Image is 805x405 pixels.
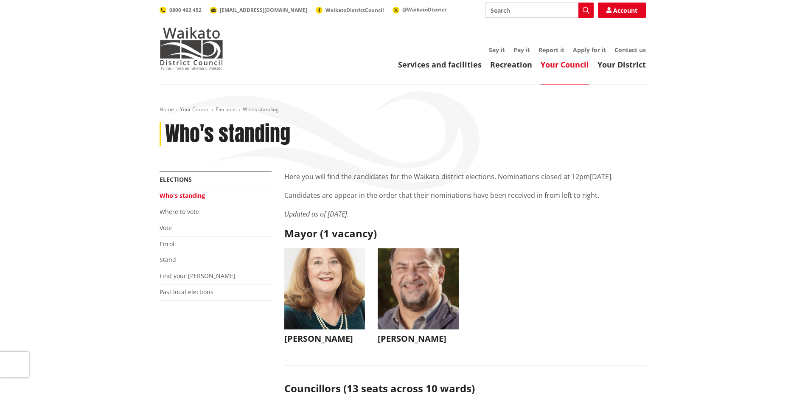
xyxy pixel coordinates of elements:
span: 0800 492 452 [169,6,202,14]
input: Search input [485,3,594,18]
img: WO-M__CHURCH_J__UwGuY [284,248,365,329]
span: Who's standing [243,106,279,113]
a: Elections [216,106,237,113]
a: Your Council [180,106,210,113]
a: Elections [160,175,192,183]
a: [EMAIL_ADDRESS][DOMAIN_NAME] [210,6,307,14]
a: Say it [489,46,505,54]
nav: breadcrumb [160,106,646,113]
a: Recreation [490,59,532,70]
a: Stand [160,256,176,264]
h3: [PERSON_NAME] [284,334,365,344]
a: Past local elections [160,288,213,296]
button: [PERSON_NAME] [284,248,365,348]
a: Contact us [614,46,646,54]
h3: [PERSON_NAME] [378,334,459,344]
a: Enrol [160,240,174,248]
img: Waikato District Council - Te Kaunihera aa Takiwaa o Waikato [160,27,223,70]
a: @WaikatoDistrict [393,6,446,13]
a: Who's standing [160,191,205,200]
span: WaikatoDistrictCouncil [325,6,384,14]
img: WO-M__BECH_A__EWN4j [378,248,459,329]
span: @WaikatoDistrict [402,6,446,13]
button: [PERSON_NAME] [378,248,459,348]
a: Home [160,106,174,113]
strong: Councillors (13 seats across 10 wards) [284,381,475,395]
a: WaikatoDistrictCouncil [316,6,384,14]
a: Your District [597,59,646,70]
h1: Who's standing [165,122,290,146]
a: Find your [PERSON_NAME] [160,272,236,280]
a: Vote [160,224,172,232]
a: Apply for it [573,46,606,54]
p: Here you will find the candidates for the Waikato district elections. Nominations closed at 12pm[... [284,172,646,182]
a: Where to vote [160,208,199,216]
a: Your Council [541,59,589,70]
p: Candidates are appear in the order that their nominations have been received in from left to right. [284,190,646,200]
a: Services and facilities [398,59,482,70]
a: Account [598,3,646,18]
strong: Mayor (1 vacancy) [284,226,377,240]
a: Pay it [513,46,530,54]
span: [EMAIL_ADDRESS][DOMAIN_NAME] [220,6,307,14]
em: Updated as of [DATE]. [284,209,349,219]
a: Report it [539,46,564,54]
a: 0800 492 452 [160,6,202,14]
